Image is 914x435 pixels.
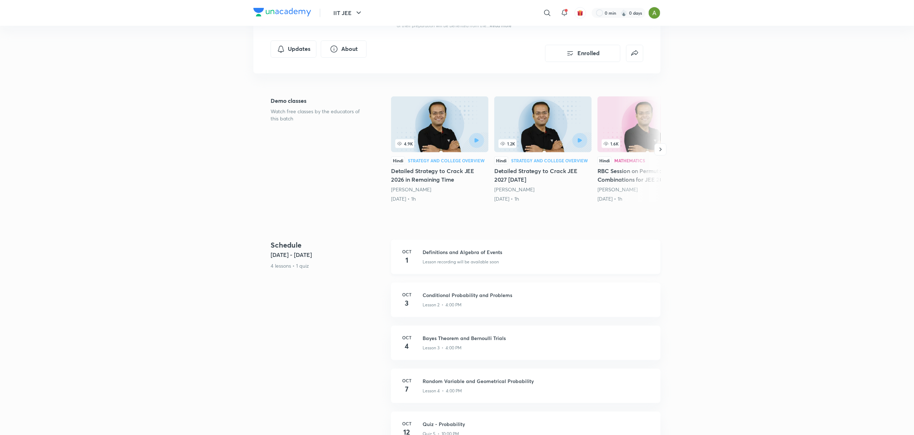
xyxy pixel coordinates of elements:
div: Strategy and College Overview [511,158,588,163]
img: avatar [577,10,584,16]
div: Strategy and College Overview [408,158,485,163]
div: 12th Jun • 1h [391,195,489,202]
h3: Conditional Probability and Problems [423,291,652,299]
div: Mathematics [614,158,645,163]
span: 1.6K [602,139,620,148]
a: RBC Session on Permutations Combinations for JEE 2026 & 2027 [598,96,695,202]
h3: Bayes Theorem and Bernoulli Trials [423,334,652,342]
span: Read more [490,23,511,28]
p: Watch free classes by the educators of this batch [271,108,368,122]
h6: Oct [400,420,414,427]
div: 10th Aug • 1h [598,195,695,202]
a: Oct4Bayes Theorem and Bernoulli TrialsLesson 3 • 4:00 PM [391,326,661,369]
a: Oct3Conditional Probability and ProblemsLesson 2 • 4:00 PM [391,283,661,326]
a: 4.9KHindiStrategy and College OverviewDetailed Strategy to Crack JEE 2026 in Remaining Time[PERSO... [391,96,489,202]
img: Company Logo [253,8,311,16]
a: [PERSON_NAME] [494,186,534,193]
a: [PERSON_NAME] [391,186,431,193]
button: About [321,40,367,58]
div: Hindi [494,157,508,164]
span: 4.9K [395,139,414,148]
span: 1.2K [499,139,516,148]
h4: 4 [400,341,414,352]
div: Vineet Loomba [494,186,592,193]
h5: RBC Session on Permutations Combinations for JEE 2026 & 2027 [598,167,695,184]
p: Lesson 3 • 4:00 PM [423,345,462,351]
h5: Detailed Strategy to Crack JEE 2027 [DATE] [494,167,592,184]
h5: Demo classes [271,96,368,105]
h6: Oct [400,248,414,255]
div: Hindi [391,157,405,164]
p: Lesson recording will be available soon [423,259,499,265]
h5: [DATE] - [DATE] [271,250,385,259]
div: Hindi [598,157,611,164]
button: avatar [575,7,586,19]
div: Vineet Loomba [598,186,695,193]
h3: Random Variable and Geometrical Probability [423,377,652,385]
a: Detailed Strategy to Crack JEE 2026 in Remaining Time [391,96,489,202]
a: Company Logo [253,8,311,18]
p: Lesson 2 • 4:00 PM [423,302,462,308]
h5: Detailed Strategy to Crack JEE 2026 in Remaining Time [391,167,489,184]
a: Oct7Random Variable and Geometrical ProbabilityLesson 4 • 4:00 PM [391,369,661,412]
h3: Quiz - Probability [423,420,652,428]
h4: Schedule [271,240,385,250]
h6: Oct [400,334,414,341]
p: 4 lessons • 1 quiz [271,262,385,269]
a: [PERSON_NAME] [598,186,638,193]
div: Vineet Loomba [391,186,489,193]
img: streak [620,9,628,16]
a: 1.2KHindiStrategy and College OverviewDetailed Strategy to Crack JEE 2027 [DATE][PERSON_NAME][DAT... [494,96,592,202]
button: Enrolled [545,45,620,62]
h4: 7 [400,384,414,395]
a: Detailed Strategy to Crack JEE 2027 in 2 years [494,96,592,202]
h4: 3 [400,298,414,309]
p: Lesson 4 • 4:00 PM [423,388,462,394]
button: Updates [271,40,316,58]
img: Ajay A [648,7,661,19]
h6: Oct [400,377,414,384]
span: In this course, [PERSON_NAME] will provide in-depth knowledge of probability. The course will be ... [397,9,557,28]
a: 1.6KHindiMathematicsRBC Session on Permutations Combinations for JEE 2026 & 2027[PERSON_NAME][DAT... [598,96,695,202]
div: 15th Jun • 1h [494,195,592,202]
button: false [626,45,643,62]
h6: Oct [400,291,414,298]
button: IIT JEE [329,6,367,20]
h3: Definitions and Algebra of Events [423,248,652,256]
h4: 1 [400,255,414,266]
a: Oct1Definitions and Algebra of EventsLesson recording will be available soon [391,240,661,283]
